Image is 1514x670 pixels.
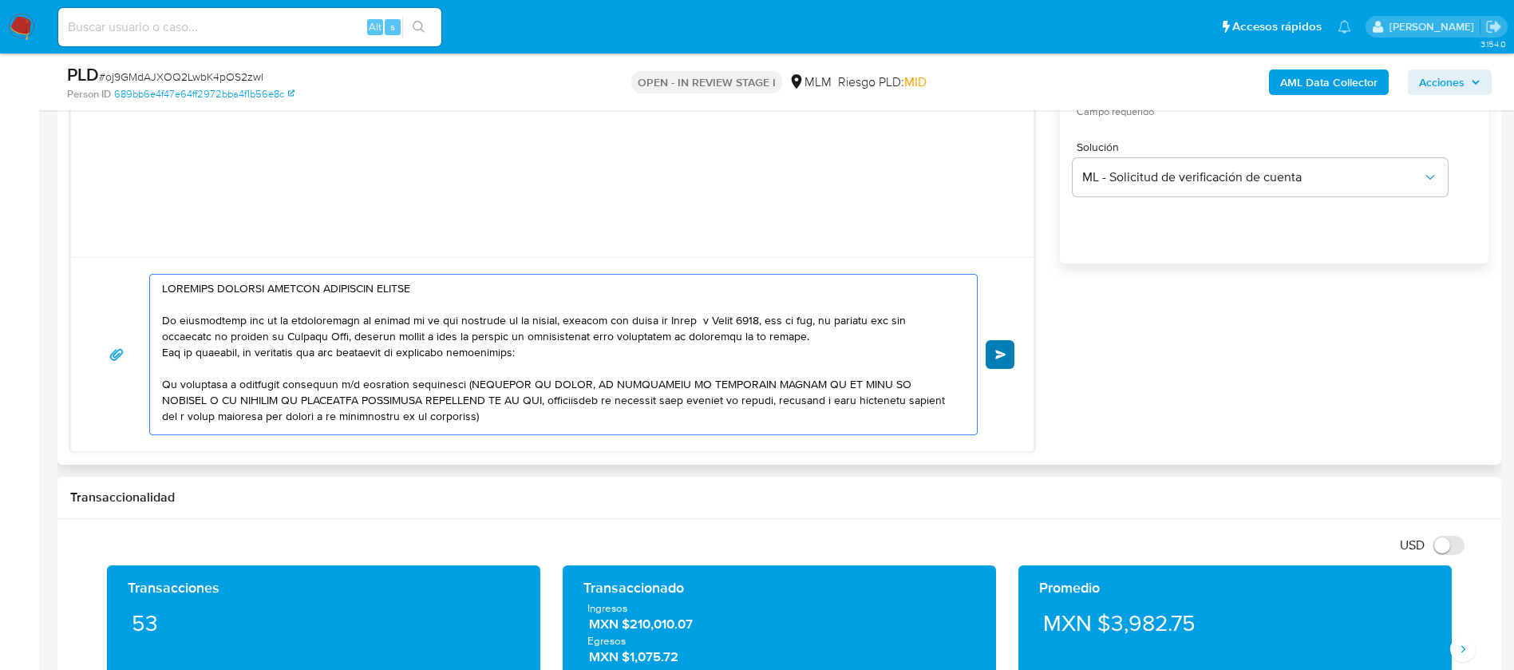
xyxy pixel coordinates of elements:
span: ML - Solicitud de verificación de cuenta [1082,169,1422,185]
input: Buscar usuario o caso... [58,17,441,38]
button: Enviar [986,340,1014,369]
div: MLM [789,73,832,91]
span: Accesos rápidos [1232,18,1322,35]
button: Acciones [1408,69,1492,95]
b: PLD [67,61,99,87]
button: AML Data Collector [1269,69,1389,95]
b: AML Data Collector [1280,69,1378,95]
b: Person ID [67,87,111,101]
p: alicia.aldreteperez@mercadolibre.com.mx [1389,19,1480,34]
a: Salir [1485,18,1502,35]
span: Riesgo PLD: [838,73,927,91]
a: Notificaciones [1338,20,1351,34]
button: search-icon [402,16,435,38]
span: 3.154.0 [1480,38,1506,50]
span: Solución [1077,141,1452,153]
h1: Transaccionalidad [70,490,1488,505]
span: # oj9GMdAJXOQ2LwbK4pOS2zwl [99,69,263,85]
span: Enviar [995,350,1006,359]
textarea: LOREMIPS DOLORSI AMETCON ADIPISCIN ELITSE Do eiusmodtemp inc ut la etdoloremagn al enimad mi ve q... [162,275,957,434]
span: Campo requerido [1077,108,1452,116]
span: MID [904,73,927,91]
span: Alt [369,19,381,34]
span: s [390,19,395,34]
a: 689bb6e4f47e64ff2972bba4f1b56e8c [114,87,294,101]
p: OPEN - IN REVIEW STAGE I [631,71,782,93]
span: Acciones [1419,69,1465,95]
button: ML - Solicitud de verificación de cuenta [1073,158,1448,196]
